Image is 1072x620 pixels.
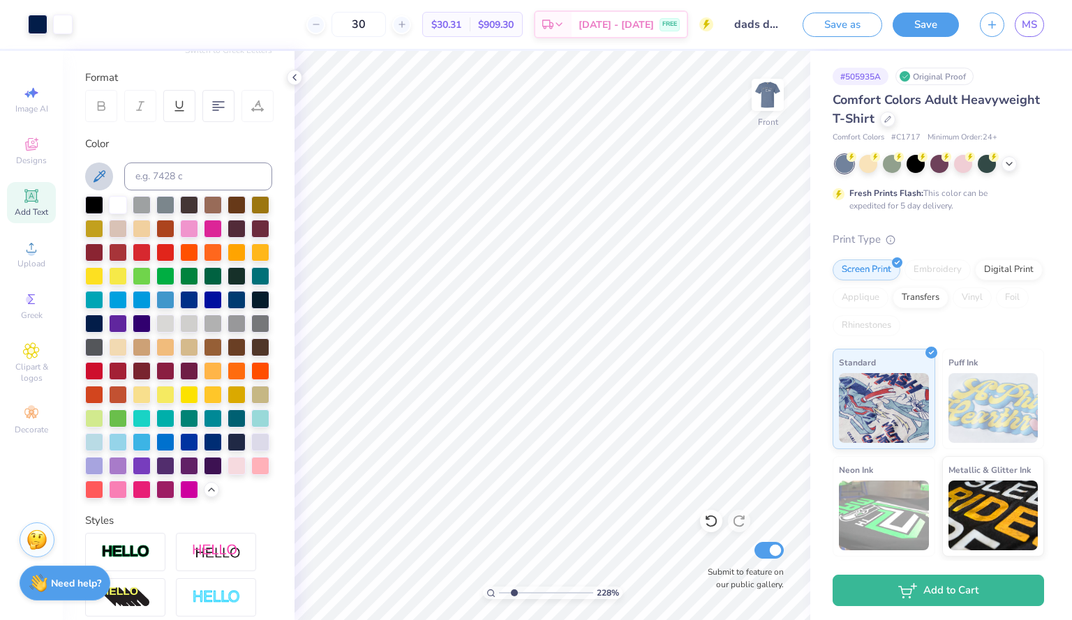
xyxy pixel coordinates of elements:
div: Format [85,70,274,86]
span: Upload [17,258,45,269]
span: $909.30 [478,17,514,32]
button: Add to Cart [833,575,1044,606]
span: Clipart & logos [7,361,56,384]
img: Stroke [101,544,150,560]
span: Greek [21,310,43,321]
span: FREE [662,20,677,29]
span: # C1717 [891,132,921,144]
img: Standard [839,373,929,443]
span: Puff Ink [948,355,978,370]
img: Puff Ink [948,373,1038,443]
span: 228 % [597,587,619,599]
strong: Need help? [51,577,101,590]
span: $30.31 [431,17,461,32]
span: Neon Ink [839,462,873,477]
a: MS [1015,13,1044,37]
div: Screen Print [833,259,900,280]
strong: Fresh Prints Flash: [849,188,923,199]
div: Transfers [893,287,948,308]
span: MS [1022,17,1037,33]
input: Untitled Design [724,10,792,38]
span: [DATE] - [DATE] [579,17,654,32]
img: Negative Space [192,589,241,605]
img: 3d Illusion [101,587,150,609]
input: – – [332,12,386,37]
span: Metallic & Glitter Ink [948,462,1031,477]
div: Styles [85,513,272,529]
div: Print Type [833,232,1044,248]
button: Save as [803,13,882,37]
label: Submit to feature on our public gallery. [700,566,784,591]
div: Front [758,116,778,128]
div: # 505935A [833,68,888,85]
span: Decorate [15,424,48,435]
div: Embroidery [904,259,971,280]
span: Image AI [15,103,48,114]
div: Digital Print [975,259,1043,280]
div: Applique [833,287,888,308]
img: Neon Ink [839,481,929,550]
div: Vinyl [953,287,992,308]
button: Save [893,13,959,37]
span: Comfort Colors Adult Heavyweight T-Shirt [833,91,1040,127]
div: This color can be expedited for 5 day delivery. [849,187,1021,212]
img: Front [754,81,782,109]
div: Original Proof [895,68,974,85]
input: e.g. 7428 c [124,162,272,190]
div: Foil [996,287,1029,308]
span: Add Text [15,206,48,218]
div: Color [85,136,272,152]
span: Standard [839,355,876,370]
img: Metallic & Glitter Ink [948,481,1038,550]
img: Shadow [192,543,241,561]
span: Minimum Order: 24 + [928,132,997,144]
div: Rhinestones [833,315,900,336]
span: Comfort Colors [833,132,884,144]
span: Designs [16,155,47,166]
